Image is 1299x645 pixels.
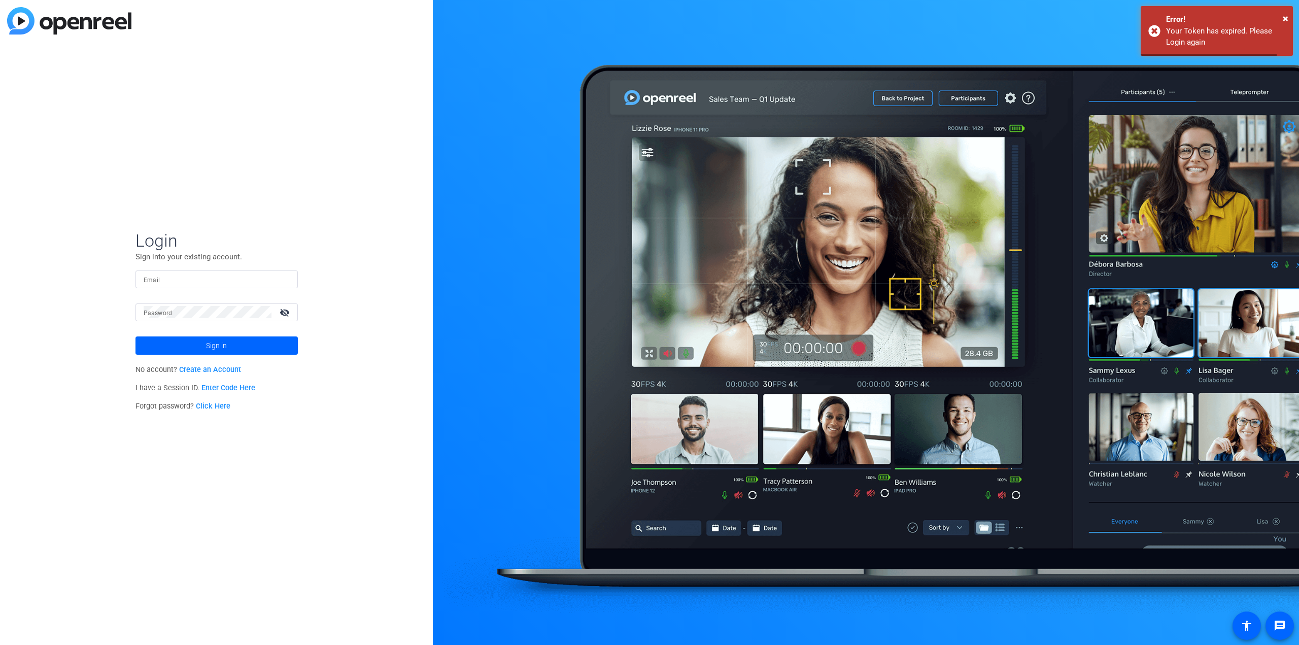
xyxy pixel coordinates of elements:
[144,310,173,317] mat-label: Password
[144,277,160,284] mat-label: Email
[1283,11,1288,26] button: Close
[201,384,255,392] a: Enter Code Here
[1166,14,1285,25] div: Error!
[196,402,230,411] a: Click Here
[135,365,242,374] span: No account?
[1241,620,1253,632] mat-icon: accessibility
[135,336,298,355] button: Sign in
[135,384,256,392] span: I have a Session ID.
[135,230,298,251] span: Login
[1274,620,1286,632] mat-icon: message
[135,251,298,262] p: Sign into your existing account.
[135,402,231,411] span: Forgot password?
[144,273,290,285] input: Enter Email Address
[1166,25,1285,48] div: Your Token has expired. Please Login again
[1283,12,1288,24] span: ×
[7,7,131,35] img: blue-gradient.svg
[206,333,227,358] span: Sign in
[179,365,241,374] a: Create an Account
[274,305,298,320] mat-icon: visibility_off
